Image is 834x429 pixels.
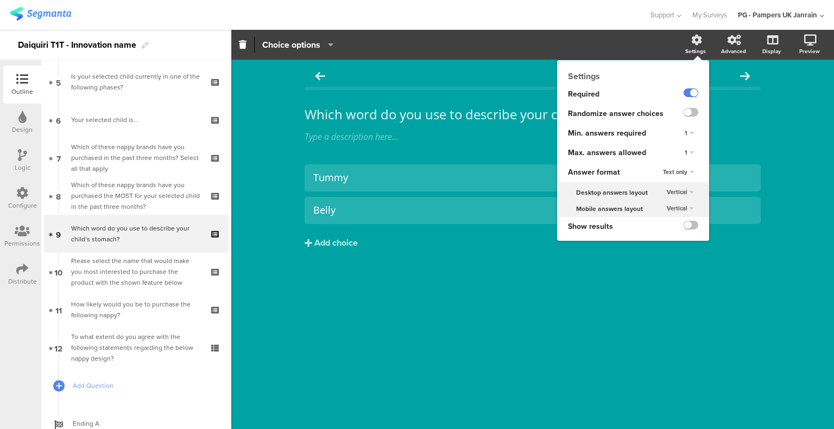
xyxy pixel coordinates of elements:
[71,71,201,93] div: Is your selected child currently in one of the following phases?
[663,168,687,176] span: Text only
[44,101,229,139] a: 6 Your selected child is...
[71,180,201,212] div: Which of these nappy brands have you purchased the MOST for your selected child in the past three...
[568,221,613,232] span: Show results
[576,204,643,214] span: Mobile answers layout
[305,229,761,257] button: Add choice
[721,47,746,55] div: Advanced
[12,125,33,135] div: Design
[71,331,201,364] div: To what extent do you agree with the following statements regarding the below nappy design?
[71,299,201,321] div: How likely would you be to purchase the following nappy?
[56,76,61,88] span: 5
[314,238,358,249] div: Add choice
[11,87,33,97] div: Outline
[799,47,820,55] div: Preview
[18,36,136,54] div: Daiquiri T1T - Innovation name
[576,188,648,197] span: Desktop answers layout
[44,215,229,253] a: 9 Which word do you use to describe your child’s stomach?
[15,163,30,172] div: Logic
[8,201,37,210] div: Configure
[44,291,229,329] a: 11 How likely would you be to purchase the following nappy?
[568,147,646,158] span: Max. answers allowed
[262,33,334,56] button: Choice options
[54,266,62,278] span: 10
[667,204,687,213] span: Vertical
[313,171,752,184] div: Tummy
[56,114,61,126] span: 6
[685,129,687,137] span: 1
[8,277,37,286] div: Distribute
[305,106,761,123] p: Which word do you use to describe your child’s stomach?
[557,70,709,82] div: Settings
[54,342,62,354] span: 12
[44,329,229,367] a: 12 To what extent do you agree with the following statements regarding the below nappy design?
[56,152,61,164] span: 7
[56,228,61,240] span: 9
[762,47,781,55] div: Display
[71,142,201,174] div: Which of these nappy brands have you purchased in the past three months? Select all that apply
[55,304,62,316] span: 11
[73,418,212,429] span: Ending A
[685,47,706,55] div: Settings
[73,380,212,391] span: Add Question
[568,88,599,100] span: Required
[738,10,817,20] div: PG - Pampers UK Janrain
[568,167,620,178] span: Answer format
[262,39,320,51] span: Choice options
[568,108,664,119] span: Randomize answer choices
[10,7,71,21] img: segmanta logo
[650,10,674,20] span: Support
[305,131,761,143] div: Type a description here...
[313,204,752,216] div: Belly
[568,127,646,139] span: Min. answers required
[71,255,201,288] div: Please select the name that would make you most interested to purchase the product with the shown...
[44,177,229,215] a: 8 Which of these nappy brands have you purchased the MOST for your selected child in the past thr...
[44,139,229,177] a: 7 Which of these nappy brands have you purchased in the past three months? Select all that apply
[56,190,61,202] span: 8
[685,148,687,157] span: 1
[667,188,687,196] span: Vertical
[71,114,201,125] div: Your selected child is...
[71,223,201,245] div: Which word do you use to describe your child’s stomach?
[44,63,229,101] a: 5 Is your selected child currently in one of the following phases?
[4,239,40,248] div: Permissions
[44,253,229,291] a: 10 Please select the name that would make you most interested to purchase the product with the sh...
